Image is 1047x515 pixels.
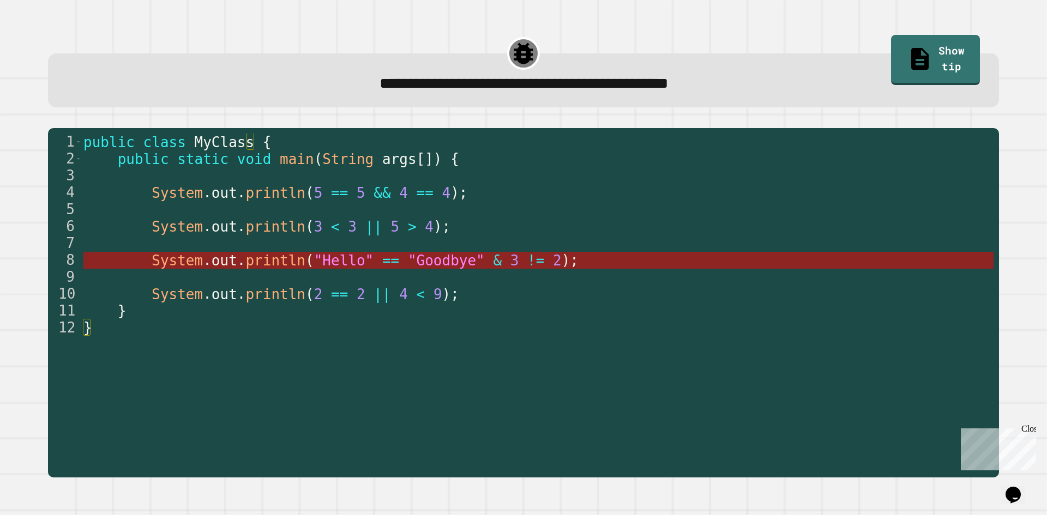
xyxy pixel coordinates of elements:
span: println [246,286,306,302]
span: println [246,185,306,201]
span: 5 [314,185,323,201]
span: Toggle code folding, rows 2 through 11 [75,150,81,167]
span: == [382,252,399,269]
span: Toggle code folding, rows 1 through 12 [75,134,81,150]
span: || [374,286,390,302]
span: == [331,286,348,302]
div: 3 [48,167,82,184]
span: public [118,151,169,167]
span: out [212,185,237,201]
span: void [237,151,272,167]
span: > [408,219,417,235]
div: 1 [48,134,82,150]
span: class [143,134,186,150]
span: String [323,151,374,167]
iframe: chat widget [1001,471,1036,504]
span: 2 [357,286,365,302]
div: 2 [48,150,82,167]
span: System [152,252,203,269]
span: 2 [553,252,562,269]
iframe: chat widget [956,424,1036,470]
div: 7 [48,235,82,252]
a: Show tip [891,35,980,85]
span: out [212,219,237,235]
span: 4 [399,286,408,302]
div: 10 [48,286,82,302]
span: MyClass [195,134,255,150]
span: || [365,219,382,235]
span: && [374,185,390,201]
span: 4 [442,185,451,201]
span: System [152,185,203,201]
span: 4 [399,185,408,201]
div: Chat with us now!Close [4,4,75,69]
div: 9 [48,269,82,286]
span: out [212,252,237,269]
span: 3 [510,252,519,269]
span: 5 [391,219,400,235]
div: 8 [48,252,82,269]
span: < [331,219,340,235]
span: 3 [314,219,323,235]
span: out [212,286,237,302]
span: System [152,219,203,235]
span: 2 [314,286,323,302]
span: 4 [425,219,434,235]
span: println [246,252,306,269]
div: 4 [48,184,82,201]
span: 5 [357,185,365,201]
span: println [246,219,306,235]
span: == [331,185,348,201]
span: public [83,134,135,150]
span: 3 [348,219,357,235]
span: < [417,286,425,302]
span: args [382,151,417,167]
span: == [417,185,434,201]
div: 12 [48,319,82,336]
span: "Goodbye" [408,252,485,269]
span: != [527,252,544,269]
span: 9 [434,286,442,302]
span: & [494,252,502,269]
div: 5 [48,201,82,218]
span: main [280,151,314,167]
span: System [152,286,203,302]
div: 6 [48,218,82,235]
span: "Hello" [314,252,374,269]
div: 11 [48,302,82,319]
span: static [177,151,228,167]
